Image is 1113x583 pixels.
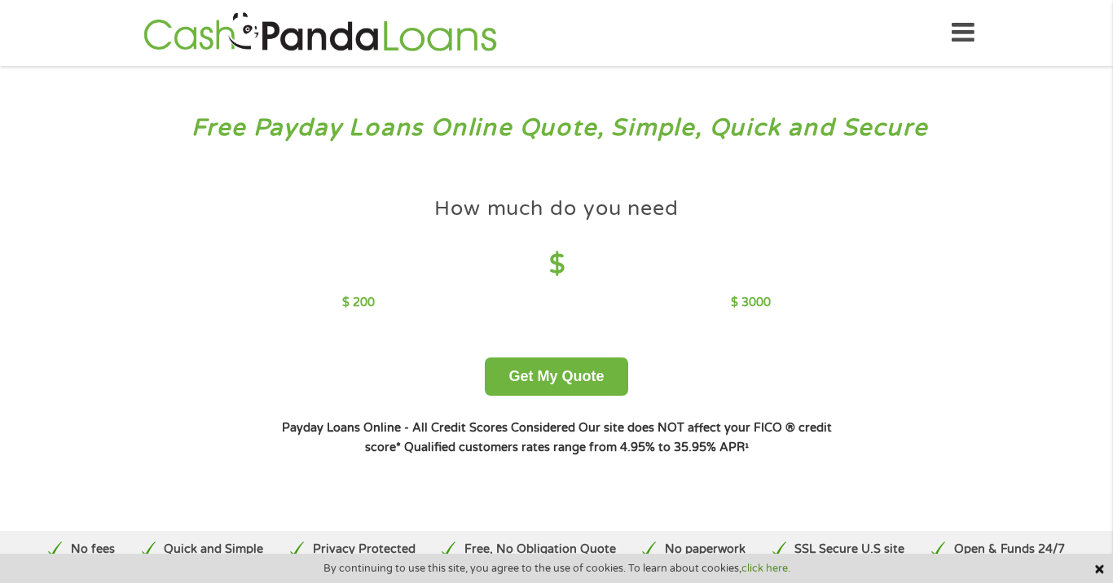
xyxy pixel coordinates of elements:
button: Get My Quote [485,357,627,396]
p: Quick and Simple [164,541,263,559]
p: Open & Funds 24/7 [954,541,1065,559]
strong: Payday Loans Online - All Credit Scores Considered [282,421,575,435]
strong: Our site does NOT affect your FICO ® credit score* [365,421,832,454]
p: No paperwork [665,541,746,559]
h4: $ [342,248,770,282]
span: By continuing to use this site, you agree to the use of cookies. To learn about cookies, [323,563,790,574]
p: Free, No Obligation Quote [464,541,616,559]
strong: Qualified customers rates range from 4.95% to 35.95% APR¹ [404,441,749,454]
h4: How much do you need [434,195,679,222]
p: $ 3000 [731,294,771,312]
p: $ 200 [342,294,375,312]
p: SSL Secure U.S site [794,541,904,559]
a: click here. [741,562,790,575]
p: No fees [71,541,115,559]
p: Privacy Protected [313,541,416,559]
img: GetLoanNow Logo [139,10,502,56]
h3: Free Payday Loans Online Quote, Simple, Quick and Secure [47,113,1067,143]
